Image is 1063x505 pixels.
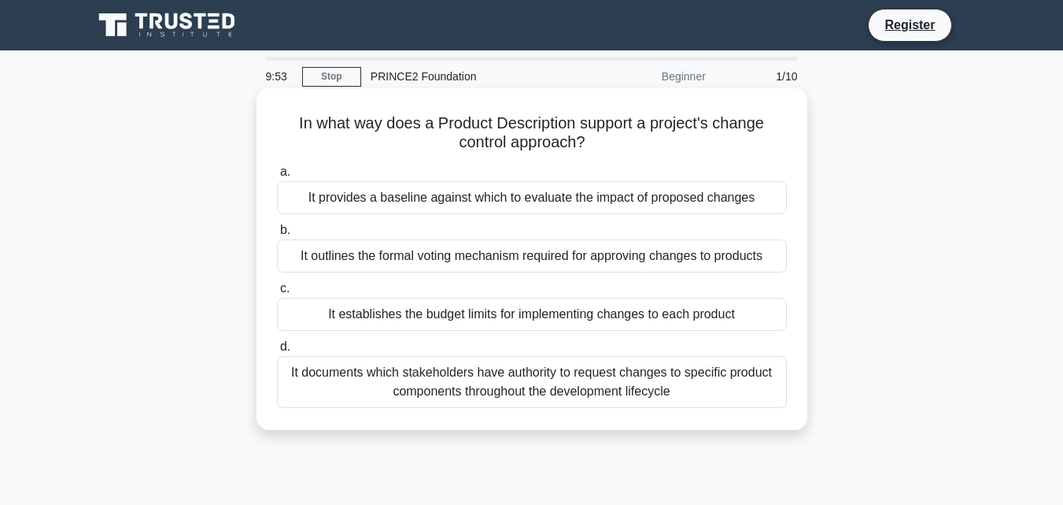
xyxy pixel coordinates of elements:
[280,281,290,295] span: c.
[277,240,787,273] div: It outlines the formal voting mechanism required for approving changes to products
[280,223,290,236] span: b.
[280,340,290,353] span: d.
[578,61,715,92] div: Beginner
[361,61,578,92] div: PRINCE2 Foundation
[302,67,361,87] a: Stop
[715,61,807,92] div: 1/10
[277,181,787,214] div: It provides a baseline against which to evaluate the impact of proposed changes
[275,113,788,153] h5: In what way does a Product Description support a project's change control approach?
[875,15,944,35] a: Register
[277,356,787,408] div: It documents which stakeholders have authority to request changes to specific product components ...
[280,165,290,178] span: a.
[277,298,787,331] div: It establishes the budget limits for implementing changes to each product
[257,61,302,92] div: 9:53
